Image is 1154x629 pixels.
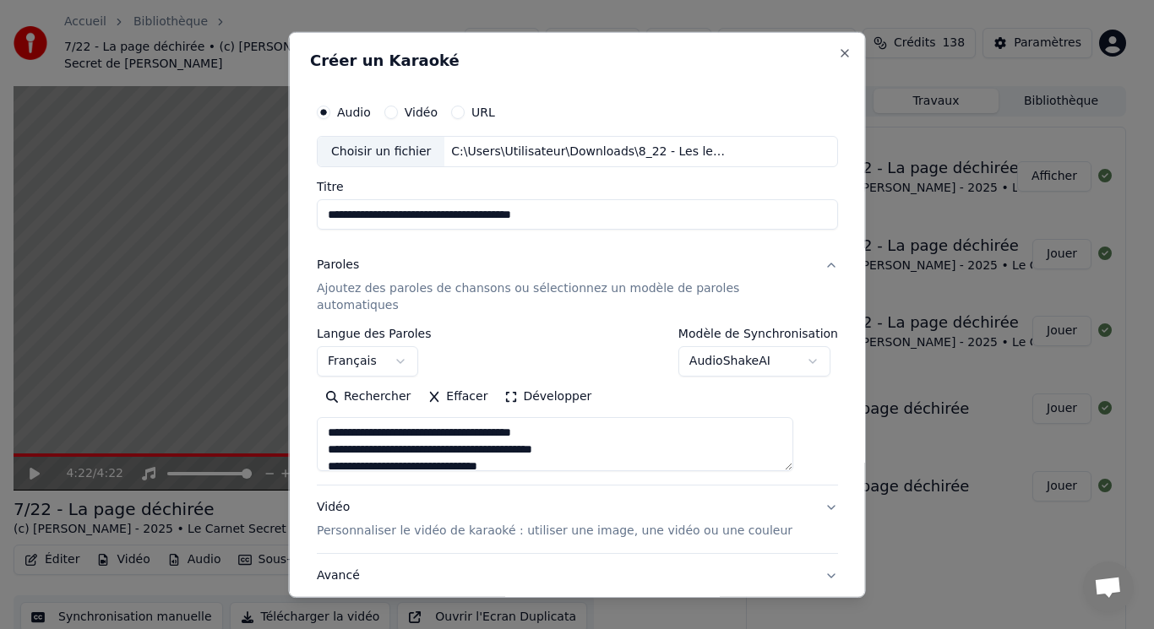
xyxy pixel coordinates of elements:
label: Audio [337,106,371,117]
label: Titre [317,181,838,192]
button: Rechercher [317,383,419,410]
p: Personnaliser le vidéo de karaoké : utiliser une image, une vidéo ou une couleur [317,523,792,540]
button: VidéoPersonnaliser le vidéo de karaoké : utiliser une image, une vidéo ou une couleur [317,485,838,553]
button: Développer [496,383,600,410]
div: Paroles [317,257,359,274]
div: Vidéo [317,499,792,540]
label: Modèle de Synchronisation [678,328,837,339]
button: Effacer [419,383,496,410]
label: Langue des Paroles [317,328,432,339]
div: Choisir un fichier [318,136,444,166]
label: Vidéo [404,106,437,117]
label: URL [471,106,495,117]
button: Avancé [317,554,838,598]
div: ParolesAjoutez des paroles de chansons ou sélectionnez un modèle de paroles automatiques [317,328,838,485]
p: Ajoutez des paroles de chansons ou sélectionnez un modèle de paroles automatiques [317,280,811,314]
h2: Créer un Karaoké [310,52,845,68]
div: C:\Users\Utilisateur\Downloads\8_22 - Les lettres jamais envoyées (Remix) .mp3 [444,143,732,160]
button: ParolesAjoutez des paroles de chansons ou sélectionnez un modèle de paroles automatiques [317,243,838,328]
